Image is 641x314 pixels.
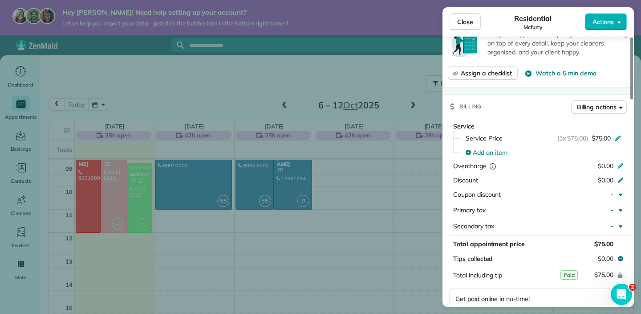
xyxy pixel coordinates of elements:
span: - [611,222,613,230]
iframe: Intercom live chat [611,284,632,305]
span: Residential [514,13,552,24]
button: Tips collected$0.00 [450,252,627,265]
button: Assign a checklist [448,66,518,80]
span: Billing [459,102,482,111]
span: $0.00 [598,254,613,263]
button: $75.00 [537,269,621,281]
span: Coupon discount [453,190,501,198]
span: Primary tax [453,206,486,214]
span: $75.00 [594,271,613,279]
span: Secondary tax [453,222,494,230]
span: Service Price [466,134,503,143]
button: Service Price(1x $75.00)$75.00 [460,131,627,145]
span: Paid [560,270,578,280]
span: $0.00 [598,176,613,184]
span: Billing actions [577,103,617,112]
button: Add an item [460,145,627,160]
span: Mcfurry [523,24,543,31]
span: Service [453,122,475,130]
span: Get paid online in no-time! [455,294,530,303]
span: Discount [453,176,478,184]
button: Watch a 5 min demo [525,69,596,78]
span: Total including tip [453,271,502,279]
span: - [611,206,613,214]
span: $75.00 [594,240,613,248]
span: - [611,190,613,198]
span: Tips collected [453,254,493,263]
span: Actions [592,17,614,26]
span: $75.00 [592,134,611,143]
div: Overcharge [453,161,530,170]
span: 2 [629,284,636,291]
span: Watch a 5 min demo [536,69,596,78]
span: Close [457,17,473,26]
button: Close [450,13,481,30]
span: (1x $75.00) [557,134,588,143]
p: Keep this appointment up to your standards. Stay on top of every detail, keep your cleaners organ... [487,30,629,57]
span: Add an item [473,148,507,157]
span: Total appointment price [453,240,525,248]
span: Assign a checklist [461,69,512,78]
span: $0.00 [598,162,613,170]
